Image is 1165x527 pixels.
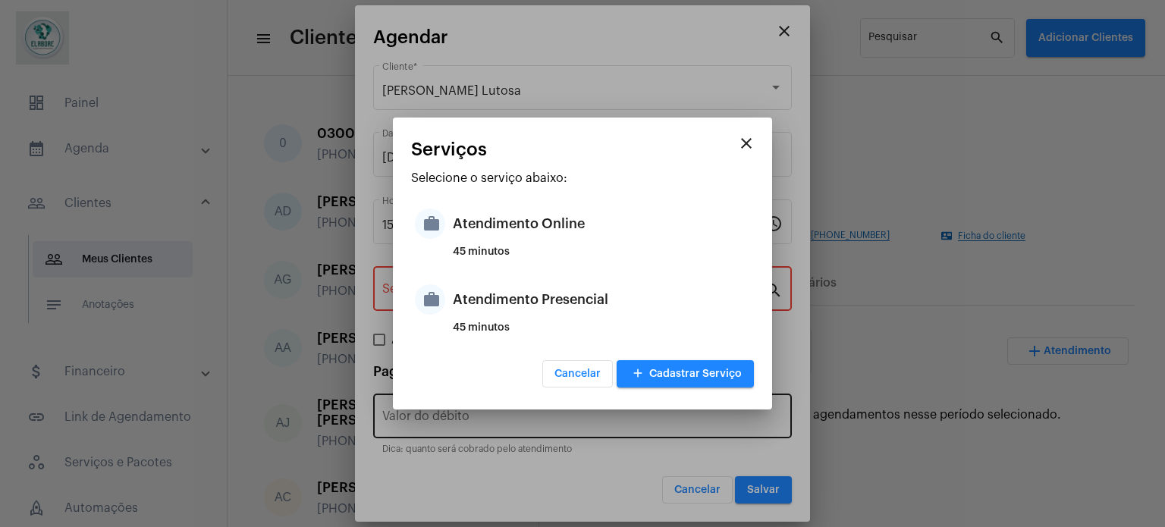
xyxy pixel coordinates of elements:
[542,360,613,387] button: Cancelar
[453,277,750,322] div: Atendimento Presencial
[411,171,754,185] p: Selecione o serviço abaixo:
[453,246,750,269] div: 45 minutos
[453,201,750,246] div: Atendimento Online
[737,134,755,152] mat-icon: close
[629,364,647,384] mat-icon: add
[411,140,487,159] span: Serviços
[453,322,750,345] div: 45 minutos
[415,209,445,239] mat-icon: work
[554,369,601,379] span: Cancelar
[415,284,445,315] mat-icon: work
[617,360,754,387] button: Cadastrar Serviço
[629,369,742,379] span: Cadastrar Serviço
